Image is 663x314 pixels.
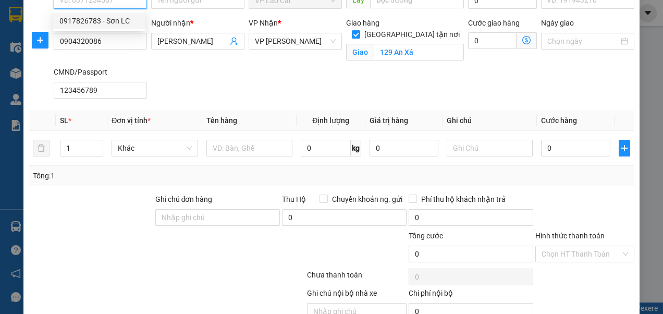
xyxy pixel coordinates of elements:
[206,116,237,125] span: Tên hàng
[409,287,533,303] div: Chi phí nội bộ
[541,116,577,125] span: Cước hàng
[522,36,531,44] span: dollar-circle
[541,19,574,27] label: Ngày giao
[206,140,292,156] input: VD: Bàn, Ghế
[230,37,238,45] span: user-add
[328,194,407,205] span: Chuyển khoản ng. gửi
[255,33,336,49] span: VP Thạch Bàn
[33,140,50,156] button: delete
[118,140,191,156] span: Khác
[468,32,517,49] input: Cước giao hàng
[351,140,361,156] span: kg
[112,116,151,125] span: Đơn vị tính
[54,66,147,78] div: CMND/Passport
[619,140,631,156] button: plus
[409,232,443,240] span: Tổng cước
[32,32,48,49] button: plus
[155,209,280,226] input: Ghi chú đơn hàng
[33,170,257,182] div: Tổng: 1
[312,116,349,125] span: Định lượng
[360,29,464,40] span: [GEOGRAPHIC_DATA] tận nơi
[155,195,213,203] label: Ghi chú đơn hàng
[468,19,520,27] label: Cước giao hàng
[370,116,408,125] span: Giá trị hàng
[535,232,605,240] label: Hình thức thanh toán
[282,195,306,203] span: Thu Hộ
[447,140,533,156] input: Ghi Chú
[249,19,278,27] span: VP Nhận
[346,44,374,61] span: Giao
[151,17,244,29] div: Người nhận
[306,269,407,287] div: Chưa thanh toán
[547,35,619,47] input: Ngày giao
[417,194,510,205] span: Phí thu hộ khách nhận trả
[346,19,379,27] span: Giao hàng
[619,144,630,152] span: plus
[59,15,139,27] div: 0917826783 - Sơn LC
[374,44,464,61] input: Giao tận nơi
[53,13,145,29] div: 0917826783 - Sơn LC
[307,287,406,303] div: Ghi chú nội bộ nhà xe
[443,111,537,131] th: Ghi chú
[32,36,48,44] span: plus
[370,140,438,156] input: 0
[60,116,68,125] span: SL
